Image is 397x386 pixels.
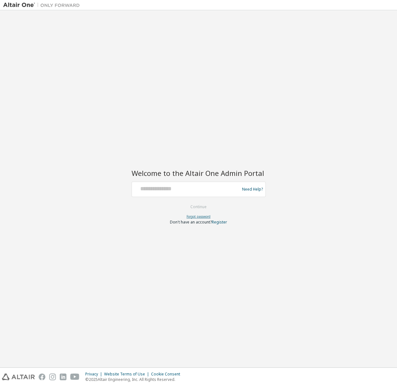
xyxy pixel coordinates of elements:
[151,372,184,377] div: Cookie Consent
[170,219,212,225] span: Don't have an account?
[212,219,227,225] a: Register
[104,372,151,377] div: Website Terms of Use
[132,169,266,178] h2: Welcome to the Altair One Admin Portal
[85,372,104,377] div: Privacy
[49,374,56,380] img: instagram.svg
[187,214,210,219] a: Forgot password
[70,374,80,380] img: youtube.svg
[3,2,83,8] img: Altair One
[2,374,35,380] img: altair_logo.svg
[39,374,45,380] img: facebook.svg
[60,374,66,380] img: linkedin.svg
[85,377,184,382] p: © 2025 Altair Engineering, Inc. All Rights Reserved.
